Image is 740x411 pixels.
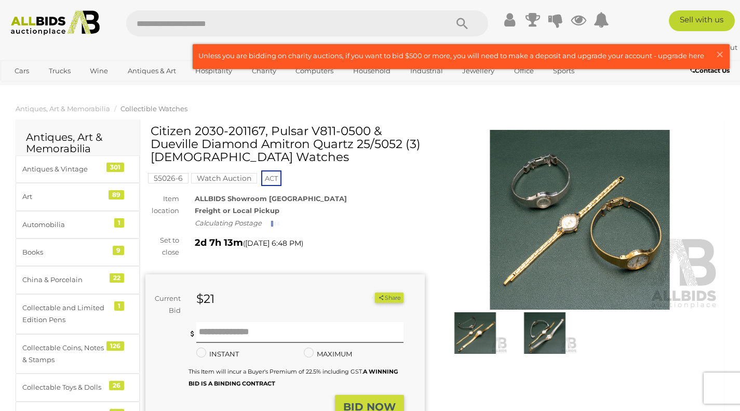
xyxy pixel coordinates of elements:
[6,10,105,35] img: Allbids.com.au
[271,221,279,227] img: small-loading.gif
[42,62,77,79] a: Trucks
[346,62,397,79] a: Household
[304,348,352,360] label: MAXIMUM
[196,348,239,360] label: INSTANT
[22,163,108,175] div: Antiques & Vintage
[245,238,301,248] span: [DATE] 6:48 PM
[16,294,140,334] a: Collectable and Limited Edition Pens 1
[22,381,108,393] div: Collectable Toys & Dolls
[440,130,720,310] img: Citizen 2030-201167, Pulsar V811-0500 & Dueville Diamond Amitron Quartz 25/5052 (3) Ladies Watches
[8,79,95,97] a: [GEOGRAPHIC_DATA]
[436,10,488,36] button: Search
[243,239,303,247] span: ( )
[138,193,187,217] div: Item location
[507,62,541,79] a: Office
[189,368,398,387] small: This Item will incur a Buyer's Premium of 22.5% including GST.
[109,190,124,200] div: 89
[195,206,279,215] strong: Freight or Local Pickup
[151,125,422,164] h1: Citizen 2030-201167, Pulsar V811-0500 & Dueville Diamond Amitron Quartz 25/5052 (3) [DEMOGRAPHIC_...
[22,302,108,326] div: Collectable and Limited Edition Pens
[114,218,124,228] div: 1
[16,334,140,374] a: Collectable Coins, Notes & Stamps 126
[16,211,140,238] a: Automobilia 1
[16,183,140,210] a: Art 89
[16,266,140,294] a: China & Porcelain 22
[261,170,281,186] span: ACT
[191,174,257,182] a: Watch Auction
[667,43,704,51] a: jspice03
[16,374,140,401] a: Collectable Toys & Dolls 26
[22,274,108,286] div: China & Porcelain
[513,312,577,354] img: Citizen 2030-201167, Pulsar V811-0500 & Dueville Diamond Amitron Quartz 25/5052 (3) Ladies Watches
[715,44,724,64] span: ×
[120,104,187,113] a: Collectible Watches
[22,246,108,258] div: Books
[16,238,140,266] a: Books 9
[191,173,257,183] mark: Watch Auction
[138,234,187,259] div: Set to close
[121,62,183,79] a: Antiques & Art
[455,62,501,79] a: Jewellery
[83,62,115,79] a: Wine
[196,291,214,306] strong: $21
[106,163,124,172] div: 301
[114,301,124,311] div: 1
[148,174,189,182] a: 55026-6
[443,312,507,354] img: Citizen 2030-201167, Pulsar V811-0500 & Dueville Diamond Amitron Quartz 25/5052 (3) Ladies Watches
[22,219,108,231] div: Automobilia
[113,246,124,255] div: 9
[16,104,110,113] a: Antiques, Art & Memorabilia
[148,173,189,183] mark: 55026-6
[106,341,124,351] div: 126
[22,342,108,366] div: Collectable Coins, Notes & Stamps
[189,62,239,79] a: Hospitality
[8,62,36,79] a: Cars
[289,62,340,79] a: Computers
[669,10,735,31] a: Sell with us
[403,62,450,79] a: Industrial
[26,131,129,154] h2: Antiques, Art & Memorabilia
[195,194,347,203] strong: ALLBIDS Showroom [GEOGRAPHIC_DATA]
[110,273,124,283] div: 22
[22,191,108,203] div: Art
[375,293,403,303] button: Share
[704,43,706,51] span: |
[546,62,581,79] a: Sports
[145,293,189,317] div: Current Bid
[195,219,262,227] i: Calculating Postage
[109,381,124,390] div: 26
[16,155,140,183] a: Antiques & Vintage 301
[707,43,737,51] a: Sign Out
[690,65,732,76] a: Contact Us
[195,237,243,248] strong: 2d 7h 13m
[690,67,730,74] b: Contact Us
[667,43,702,51] strong: jspice03
[245,62,283,79] a: Charity
[363,293,373,303] li: Watch this item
